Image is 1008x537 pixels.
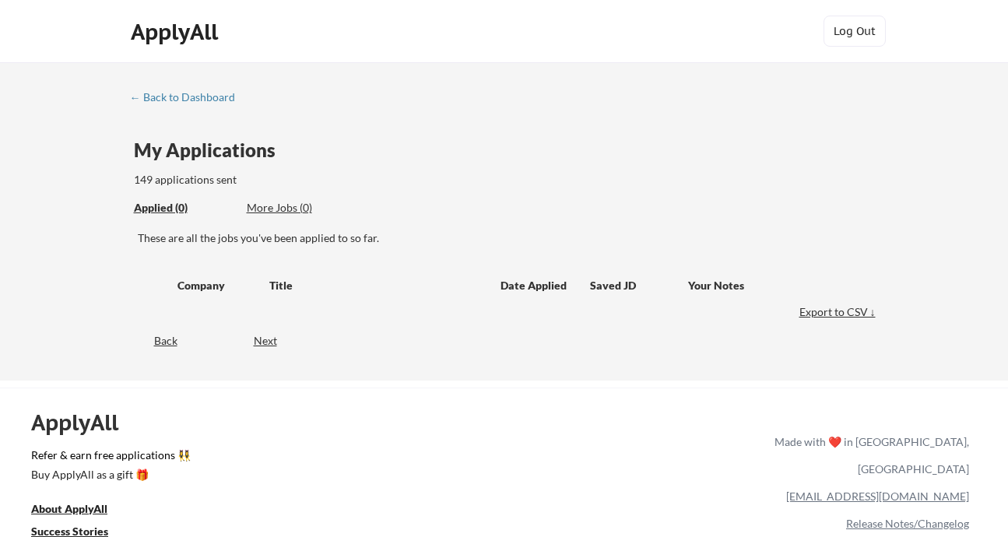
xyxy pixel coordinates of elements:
[31,469,187,480] div: Buy ApplyAll as a gift 🎁
[247,200,361,216] div: More Jobs (0)
[130,91,247,107] a: ← Back to Dashboard
[177,278,255,293] div: Company
[138,230,880,246] div: These are all the jobs you've been applied to so far.
[254,333,295,349] div: Next
[130,333,177,349] div: Back
[31,502,107,515] u: About ApplyAll
[768,428,969,483] div: Made with ❤️ in [GEOGRAPHIC_DATA], [GEOGRAPHIC_DATA]
[247,200,361,216] div: These are job applications we think you'd be a good fit for, but couldn't apply you to automatica...
[134,172,435,188] div: 149 applications sent
[799,304,880,320] div: Export to CSV ↓
[31,450,449,466] a: Refer & earn free applications 👯‍♀️
[846,517,969,530] a: Release Notes/Changelog
[824,16,886,47] button: Log Out
[31,409,136,436] div: ApplyAll
[31,500,129,520] a: About ApplyAll
[130,92,247,103] div: ← Back to Dashboard
[688,278,866,293] div: Your Notes
[134,141,288,160] div: My Applications
[269,278,486,293] div: Title
[31,466,187,486] a: Buy ApplyAll as a gift 🎁
[590,271,688,299] div: Saved JD
[786,490,969,503] a: [EMAIL_ADDRESS][DOMAIN_NAME]
[131,19,223,45] div: ApplyAll
[134,200,235,216] div: Applied (0)
[134,200,235,216] div: These are all the jobs you've been applied to so far.
[500,278,569,293] div: Date Applied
